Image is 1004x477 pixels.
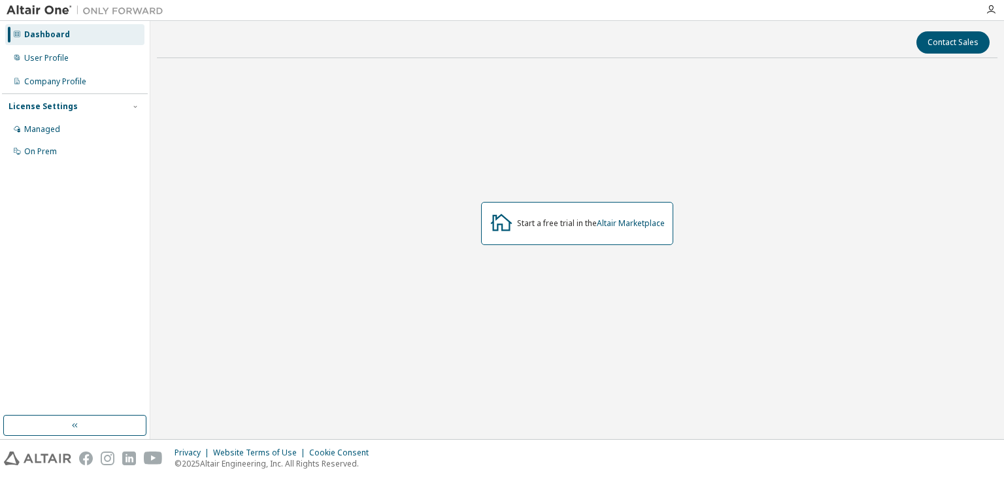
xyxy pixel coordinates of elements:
[24,29,70,40] div: Dashboard
[24,76,86,87] div: Company Profile
[597,218,665,229] a: Altair Marketplace
[213,448,309,458] div: Website Terms of Use
[8,101,78,112] div: License Settings
[24,53,69,63] div: User Profile
[309,448,376,458] div: Cookie Consent
[517,218,665,229] div: Start a free trial in the
[916,31,990,54] button: Contact Sales
[79,452,93,465] img: facebook.svg
[101,452,114,465] img: instagram.svg
[4,452,71,465] img: altair_logo.svg
[122,452,136,465] img: linkedin.svg
[24,146,57,157] div: On Prem
[175,448,213,458] div: Privacy
[24,124,60,135] div: Managed
[144,452,163,465] img: youtube.svg
[7,4,170,17] img: Altair One
[175,458,376,469] p: © 2025 Altair Engineering, Inc. All Rights Reserved.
